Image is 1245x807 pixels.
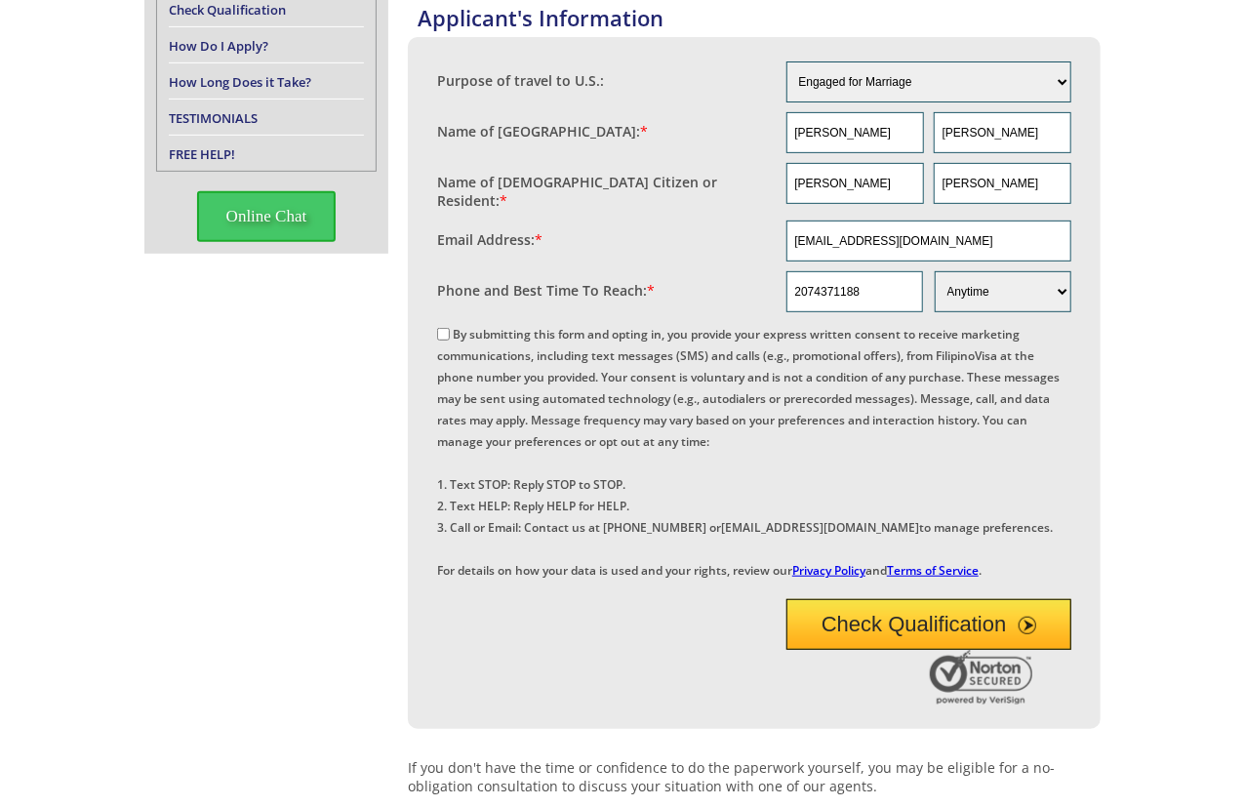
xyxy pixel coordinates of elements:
[437,71,604,90] label: Purpose of travel to U.S.:
[197,191,337,242] span: Online Chat
[169,73,311,91] a: How Long Does it Take?
[169,37,268,55] a: How Do I Apply?
[437,328,450,341] input: By submitting this form and opting in, you provide your express written consent to receive market...
[786,599,1072,650] button: Check Qualification
[930,650,1037,705] img: Norton Secured
[935,271,1071,312] select: Phone and Best Reach Time are required.
[169,145,235,163] a: FREE HELP!
[169,1,286,19] a: Check Qualification
[437,122,648,141] label: Name of [GEOGRAPHIC_DATA]:
[437,173,767,210] label: Name of [DEMOGRAPHIC_DATA] Citizen or Resident:
[437,281,655,300] label: Phone and Best Time To Reach:
[934,112,1071,153] input: Last Name
[786,163,924,204] input: First Name
[418,3,1101,32] h4: Applicant's Information
[786,271,923,312] input: Phone
[887,562,979,579] a: Terms of Service
[169,109,258,127] a: TESTIMONIALS
[786,221,1072,262] input: Email Address
[934,163,1071,204] input: Last Name
[437,230,542,249] label: Email Address:
[792,562,865,579] a: Privacy Policy
[786,112,924,153] input: First Name
[437,326,1060,579] label: By submitting this form and opting in, you provide your express written consent to receive market...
